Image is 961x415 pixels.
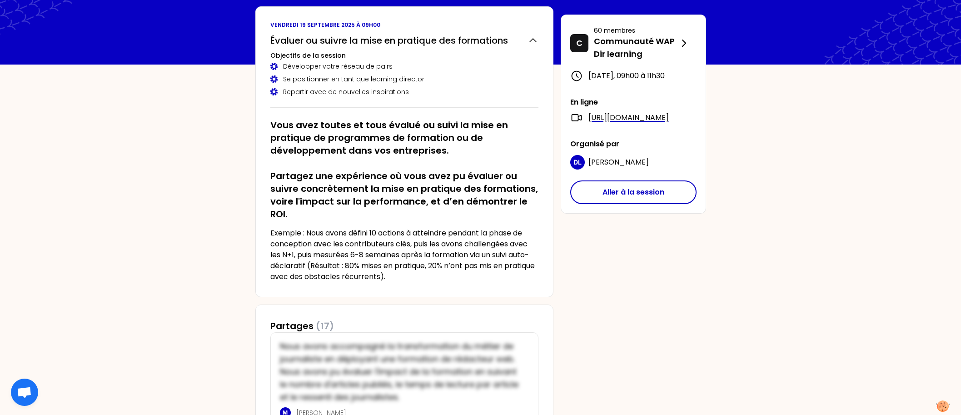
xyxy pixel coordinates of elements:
[270,75,538,84] div: Se positionner en tant que learning director
[270,51,538,60] h3: Objectifs de la session
[11,379,38,406] div: Ouvrir le chat
[594,35,678,60] p: Communauté WAP Dir learning
[570,139,697,150] p: Organisé par
[280,340,523,404] p: Nous avons accompagné la transformation du métier de journaliste en déployant une formation de ré...
[270,34,508,47] h2: Évaluer ou suivre la mise en pratique des formations
[270,34,538,47] button: Évaluer ou suivre la mise en pratique des formations
[316,320,334,332] span: (17)
[570,180,697,204] button: Aller à la session
[270,320,334,332] h3: Partages
[570,97,697,108] p: En ligne
[573,158,582,167] p: DL
[270,87,538,96] div: Repartir avec de nouvelles inspirations
[588,157,649,167] span: [PERSON_NAME]
[588,112,669,123] a: [URL][DOMAIN_NAME]
[270,62,538,71] div: Développer votre réseau de pairs
[576,37,583,50] p: C
[270,228,538,282] p: Exemple : Nous avons défini 10 actions à atteindre pendant la phase de conception avec les contri...
[270,119,538,220] h2: Vous avez toutes et tous évalué ou suivi la mise en pratique de programmes de formation ou de dév...
[594,26,678,35] p: 60 membres
[270,21,538,29] p: vendredi 19 septembre 2025 à 09h00
[570,70,697,82] div: [DATE] , 09h00 à 11h30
